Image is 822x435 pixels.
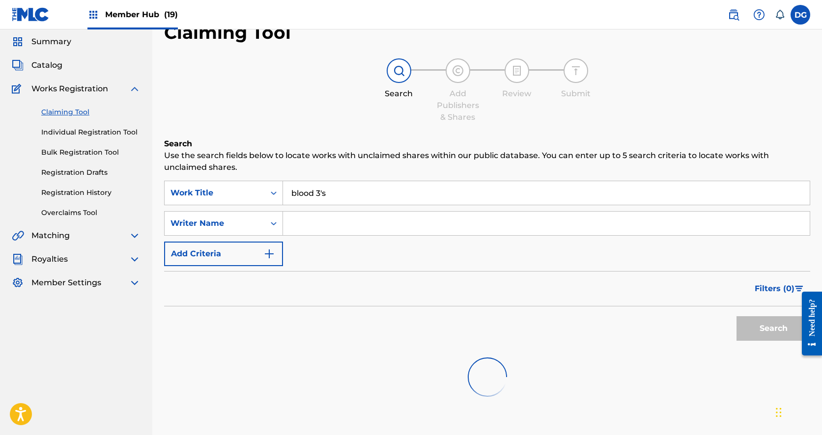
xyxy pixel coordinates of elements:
[263,248,275,260] img: 9d2ae6d4665cec9f34b9.svg
[41,147,141,158] a: Bulk Registration Tool
[749,276,810,301] button: Filters (0)
[12,83,25,95] img: Works Registration
[12,7,50,22] img: MLC Logo
[31,83,108,95] span: Works Registration
[31,36,71,48] span: Summary
[12,36,71,48] a: SummarySummary
[492,88,541,100] div: Review
[164,22,291,44] h2: Claiming Tool
[170,217,259,229] div: Writer Name
[374,88,424,100] div: Search
[12,59,24,71] img: Catalog
[164,150,810,173] p: Use the search fields below to locate works with unclaimed shares within our public database. You...
[12,253,24,265] img: Royalties
[776,398,782,427] div: Drag
[164,242,283,266] button: Add Criteria
[41,167,141,178] a: Registration Drafts
[570,65,582,77] img: step indicator icon for Submit
[129,253,141,265] img: expand
[551,88,600,100] div: Submit
[749,5,769,25] div: Help
[31,253,68,265] span: Royalties
[41,127,141,137] a: Individual Registration Tool
[31,277,101,289] span: Member Settings
[794,283,822,364] iframe: Resource Center
[12,59,62,71] a: CatalogCatalog
[87,9,99,21] img: Top Rightsholders
[773,388,822,435] iframe: Chat Widget
[41,208,141,218] a: Overclaims Tool
[433,88,482,123] div: Add Publishers & Shares
[753,9,765,21] img: help
[129,83,141,95] img: expand
[164,138,810,150] h6: Search
[164,181,810,346] form: Search Form
[31,59,62,71] span: Catalog
[31,230,70,242] span: Matching
[393,65,405,77] img: step indicator icon for Search
[12,230,24,242] img: Matching
[129,277,141,289] img: expand
[728,9,739,21] img: search
[511,65,523,77] img: step indicator icon for Review
[755,283,794,295] span: Filters ( 0 )
[452,65,464,77] img: step indicator icon for Add Publishers & Shares
[41,107,141,117] a: Claiming Tool
[12,36,24,48] img: Summary
[129,230,141,242] img: expand
[468,357,507,397] img: preloader
[724,5,743,25] a: Public Search
[775,10,785,20] div: Notifications
[41,188,141,198] a: Registration History
[164,10,178,19] span: (19)
[170,187,259,199] div: Work Title
[105,9,178,20] span: Member Hub
[12,277,24,289] img: Member Settings
[791,5,810,25] div: User Menu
